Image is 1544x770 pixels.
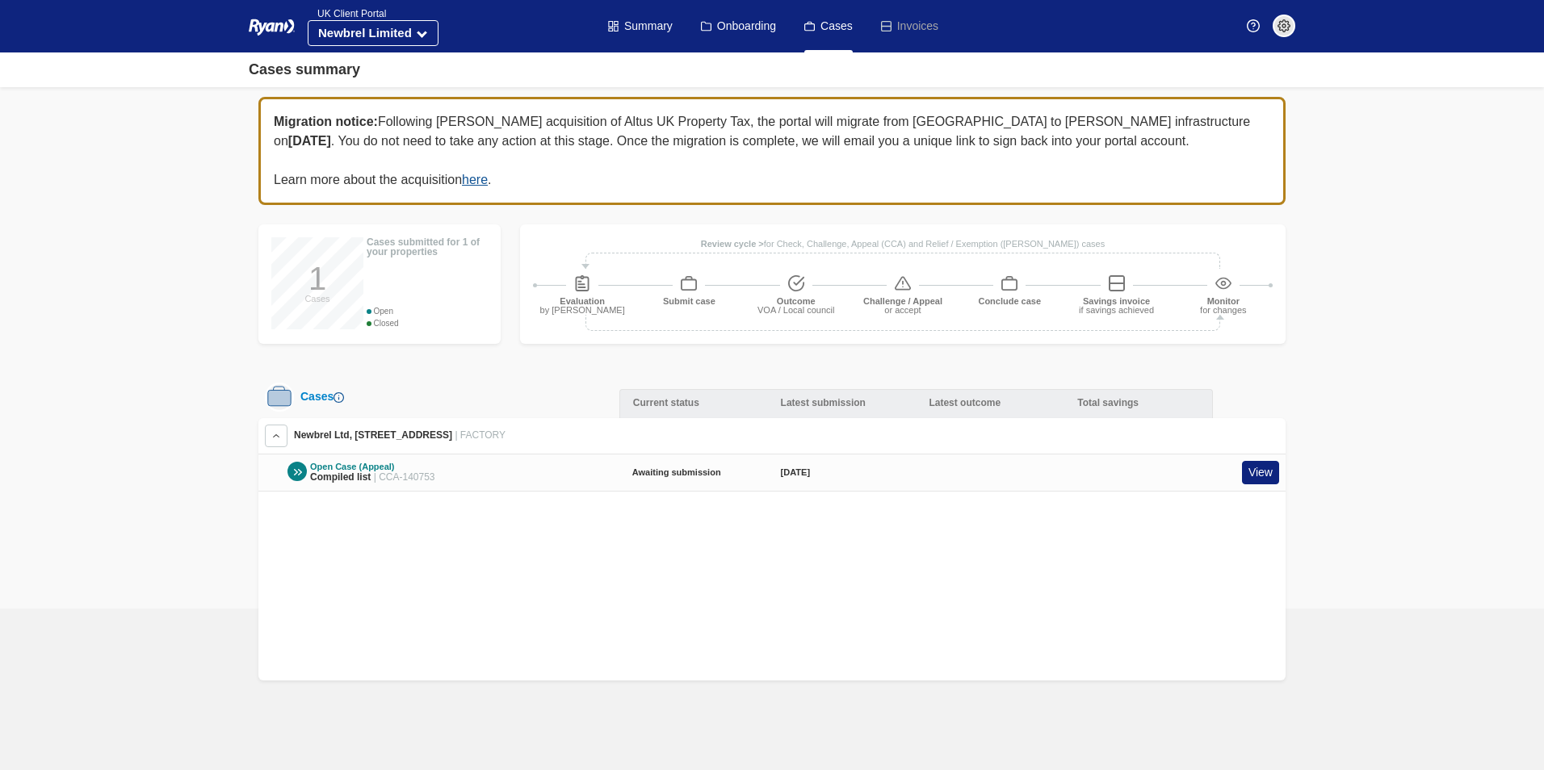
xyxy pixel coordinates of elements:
a: here [462,173,488,186]
b: [DATE] [288,134,331,148]
div: Cases [294,390,344,403]
div: Evaluation [533,297,631,315]
div: if savings achieved [1067,306,1165,315]
div: for Check, Challenge, Appeal (CCA) and Relief / Exemption ([PERSON_NAME]) cases [533,237,1273,251]
div: Latest outcome [916,389,1064,418]
div: Latest submission [768,389,917,418]
b: Migration notice: [274,115,378,128]
div: Total savings [1064,389,1213,418]
div: Savings invoice [1067,297,1165,315]
div: Cases submitted for 1 of your properties [367,237,488,257]
div: Challenge / Appeal [854,297,952,315]
strong: Awaiting submission [632,467,721,477]
div: Current status [619,389,768,418]
div: by [PERSON_NAME] [533,306,631,315]
div: for changes [1174,306,1273,315]
div: VOA / Local council [747,306,845,315]
img: settings [1278,19,1290,32]
button: Newbrel Limited [308,20,438,46]
div: Conclude case [960,297,1059,315]
div: Open Case (Appeal) [310,462,435,472]
img: Help [1247,19,1260,32]
time: [DATE] [781,467,810,477]
a: View [1242,461,1279,484]
div: Open [367,305,488,317]
span: | CCA-140753 [374,471,435,483]
div: Monitor [1174,297,1273,315]
strong: Review cycle > [701,239,764,249]
div: Cases summary [249,59,360,81]
strong: Newbrel Limited [318,26,412,40]
div: or accept [854,306,952,315]
span: UK Client Portal [308,8,386,19]
span: Newbrel Ltd, [STREET_ADDRESS] [294,429,452,441]
span: | FACTORY [455,429,506,441]
span: Compiled list [310,471,371,483]
div: Following [PERSON_NAME] acquisition of Altus UK Property Tax, the portal will migrate from [GEOGR... [258,97,1286,205]
div: Submit case [640,297,738,315]
div: Outcome [747,297,845,315]
div: Closed [367,317,488,329]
